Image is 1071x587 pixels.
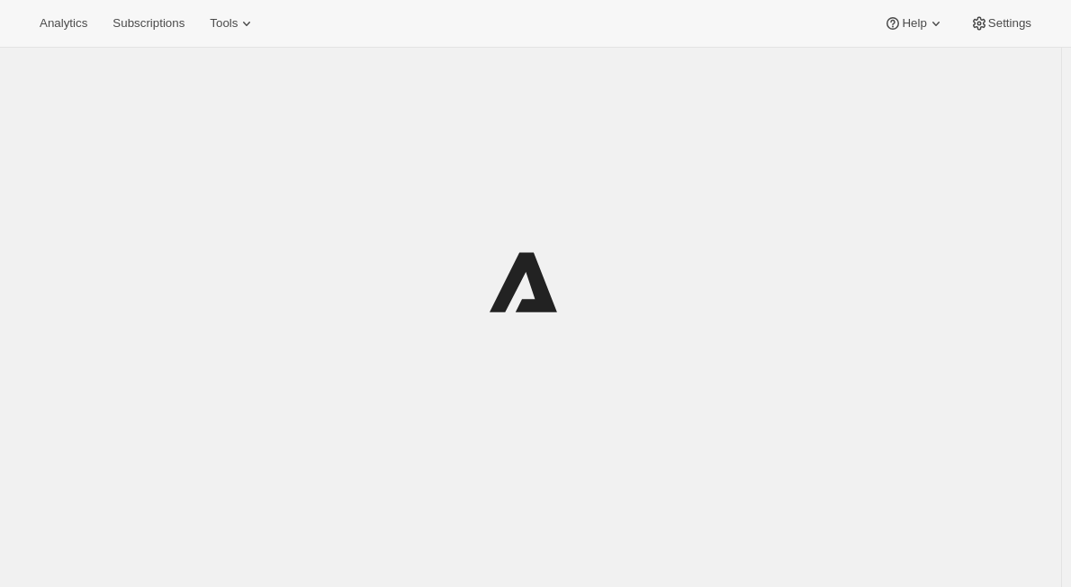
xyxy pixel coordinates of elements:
button: Settings [959,11,1042,36]
span: Settings [988,16,1031,31]
span: Subscriptions [112,16,184,31]
button: Tools [199,11,266,36]
span: Tools [210,16,238,31]
button: Analytics [29,11,98,36]
button: Help [873,11,955,36]
span: Analytics [40,16,87,31]
button: Subscriptions [102,11,195,36]
span: Help [902,16,926,31]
